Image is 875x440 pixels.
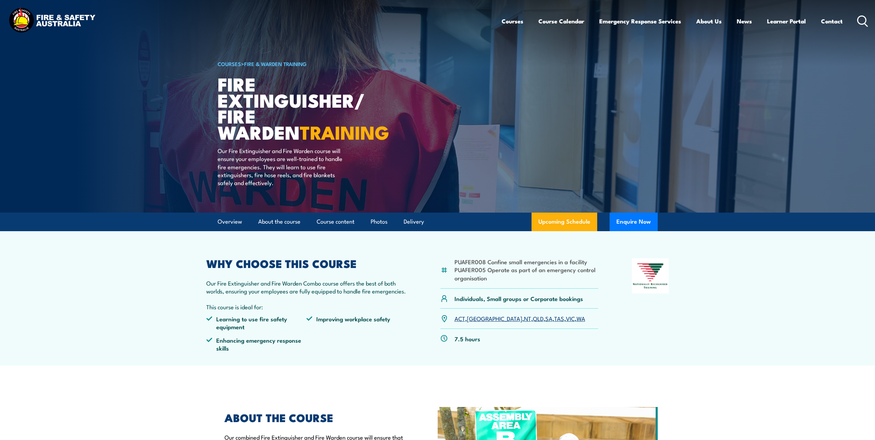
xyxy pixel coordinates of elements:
p: This course is ideal for: [206,303,407,311]
a: NT [524,314,531,322]
h6: > [218,60,387,68]
a: About the course [258,213,300,231]
li: Learning to use fire safety equipment [206,315,307,331]
button: Enquire Now [610,213,658,231]
h2: ABOUT THE COURSE [225,412,406,422]
a: SA [545,314,553,322]
a: Course Calendar [538,12,584,30]
a: Delivery [404,213,424,231]
li: Improving workplace safety [306,315,407,331]
a: Learner Portal [767,12,806,30]
a: ACT [455,314,465,322]
a: Course content [317,213,354,231]
a: Overview [218,213,242,231]
strong: TRAINING [300,117,389,146]
a: Emergency Response Services [599,12,681,30]
li: Enhancing emergency response skills [206,336,307,352]
p: Our Fire Extinguisher and Fire Warden course will ensure your employees are well-trained to handl... [218,147,343,187]
a: Fire & Warden Training [244,60,307,67]
p: 7.5 hours [455,335,480,343]
a: About Us [696,12,722,30]
a: Upcoming Schedule [532,213,597,231]
a: Photos [371,213,387,231]
a: News [737,12,752,30]
img: Nationally Recognised Training logo. [632,258,669,293]
h2: WHY CHOOSE THIS COURSE [206,258,407,268]
a: TAS [554,314,564,322]
a: Courses [502,12,523,30]
li: PUAFER005 Operate as part of an emergency control organisation [455,266,599,282]
a: VIC [566,314,575,322]
a: QLD [533,314,544,322]
p: , , , , , , , [455,314,585,322]
li: PUAFER008 Confine small emergencies in a facility [455,258,599,266]
a: WA [577,314,585,322]
p: Individuals, Small groups or Corporate bookings [455,294,583,302]
p: Our Fire Extinguisher and Fire Warden Combo course offers the best of both worlds, ensuring your ... [206,279,407,295]
h1: Fire Extinguisher/ Fire Warden [218,76,387,140]
a: COURSES [218,60,241,67]
a: [GEOGRAPHIC_DATA] [467,314,522,322]
a: Contact [821,12,843,30]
